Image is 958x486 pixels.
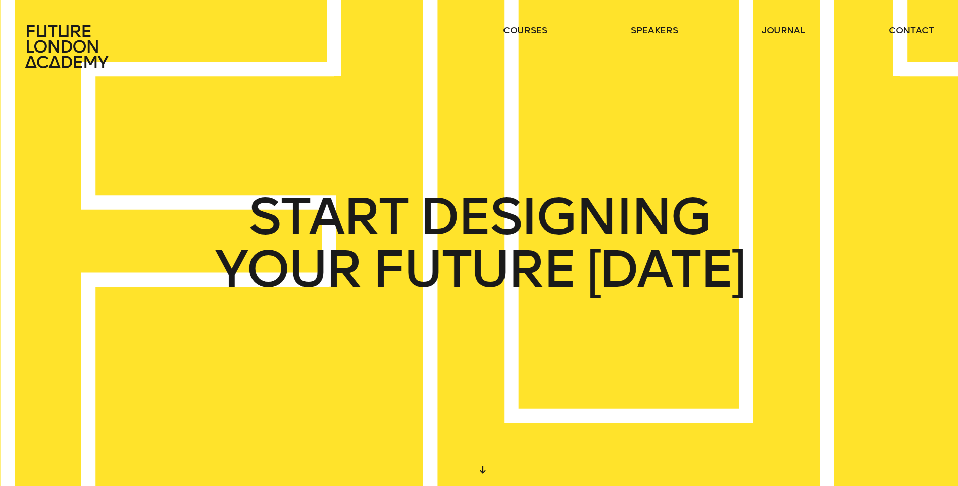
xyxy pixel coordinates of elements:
span: START [248,190,407,243]
a: courses [503,24,547,36]
span: DESIGNING [419,190,710,243]
span: YOUR [214,243,360,296]
span: FUTURE [372,243,575,296]
a: contact [889,24,934,36]
a: journal [762,24,805,36]
a: speakers [631,24,678,36]
span: [DATE] [586,243,744,296]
